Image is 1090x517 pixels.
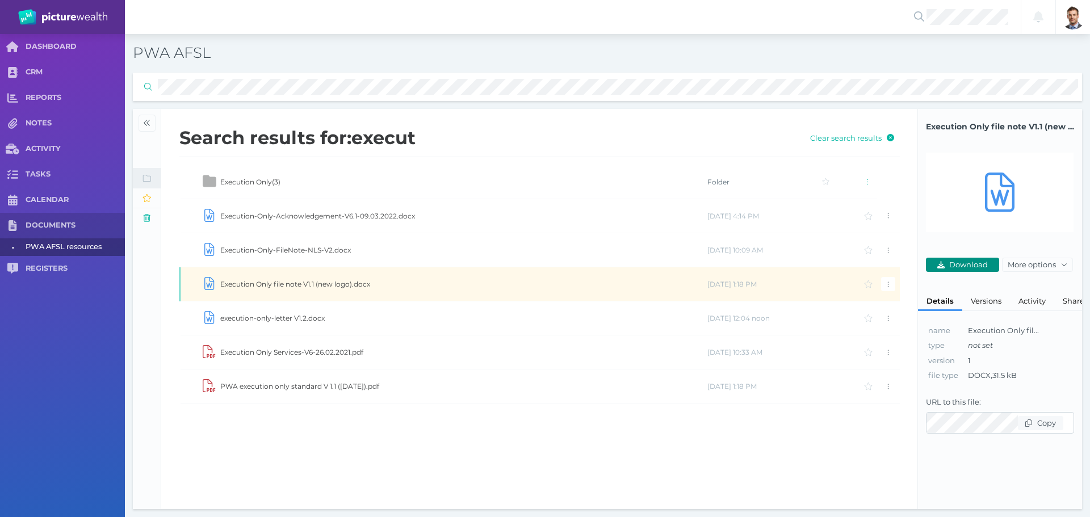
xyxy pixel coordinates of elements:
[926,121,1074,133] span: Click to copy file name to clipboard
[220,199,707,233] td: Execution-Only-Acknowledgement-V6.1-09.03.2022.docx
[928,341,945,350] span: This is the type of document (not file type)
[220,335,707,369] td: Execution Only Services-V6-26.02.2021.pdf
[26,221,125,230] span: DOCUMENTS
[26,93,125,103] span: REPORTS
[26,264,125,274] span: REGISTERS
[968,356,971,365] span: 1
[220,233,707,267] td: Execution-Only-FileNote-NLS-V2.docx
[707,348,762,356] span: [DATE] 10:33 AM
[805,131,900,145] button: Clear search results
[926,121,1074,133] span: Execution Only file note V1.1 (new logo).docx
[968,341,993,350] em: not set
[26,144,125,154] span: ACTIVITY
[179,127,786,149] h2: Search results for: execut
[26,170,125,179] span: TASKS
[26,195,125,205] span: CALENDAR
[18,9,107,25] img: PW
[1010,291,1054,311] div: Activity
[1003,260,1058,269] span: More options
[1034,418,1060,427] span: Copy
[928,356,955,365] span: This is the version of file that's in use
[962,291,1010,311] div: Versions
[707,246,763,254] span: [DATE] 10:09 AM
[26,238,121,256] span: PWA AFSL resources
[968,371,1017,380] span: DOCX , 31.5 kB
[968,326,1039,335] span: Execution Only fil...
[928,371,958,380] span: Current version's file type and size
[26,119,125,128] span: NOTES
[220,301,707,335] td: execution-only-letter V1.2.docx
[220,178,280,186] span: Execution Only ( 3 )
[133,44,766,63] h3: PWA AFSL
[1060,5,1085,30] img: Brad Bond
[707,280,757,288] span: [DATE] 1:18 PM
[707,382,757,390] span: [DATE] 1:18 PM
[1018,416,1063,430] button: Copy
[947,260,993,269] span: Download
[220,267,707,301] td: Execution Only file note V1.1 (new logo).docx
[707,165,792,199] td: Folder
[926,258,999,272] button: Download
[1002,258,1072,272] button: More options
[707,314,770,322] span: [DATE] 12:04 noon
[928,326,950,335] span: This is the file name
[26,42,125,52] span: DASHBOARD
[926,397,1074,412] label: URL to this file:
[918,291,962,311] div: Details
[806,133,884,142] span: Clear search results
[26,68,125,77] span: CRM
[220,369,707,403] td: PWA execution only standard V 1.1 ([DATE]).pdf
[220,165,707,199] td: Execution Only(3)
[707,212,759,220] span: [DATE] 4:14 PM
